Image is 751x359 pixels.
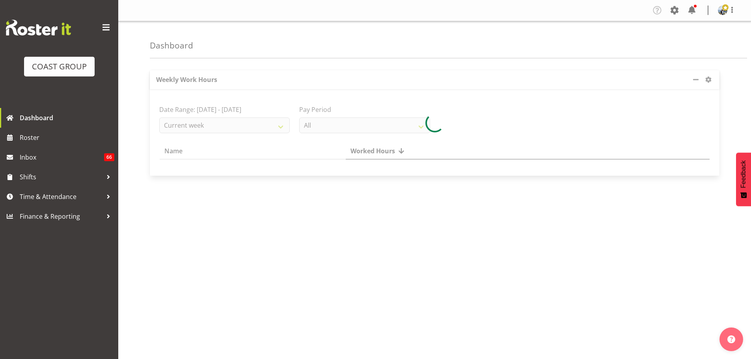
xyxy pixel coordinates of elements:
img: help-xxl-2.png [727,335,735,343]
span: 66 [104,153,114,161]
img: Rosterit website logo [6,20,71,35]
h4: Dashboard [150,41,193,50]
span: Inbox [20,151,104,163]
img: brittany-taylorf7b938a58e78977fad4baecaf99ae47c.png [718,6,727,15]
div: COAST GROUP [32,61,87,73]
span: Feedback [740,160,747,188]
span: Roster [20,132,114,143]
span: Dashboard [20,112,114,124]
span: Finance & Reporting [20,210,102,222]
span: Time & Attendance [20,191,102,203]
button: Feedback - Show survey [736,153,751,206]
span: Shifts [20,171,102,183]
